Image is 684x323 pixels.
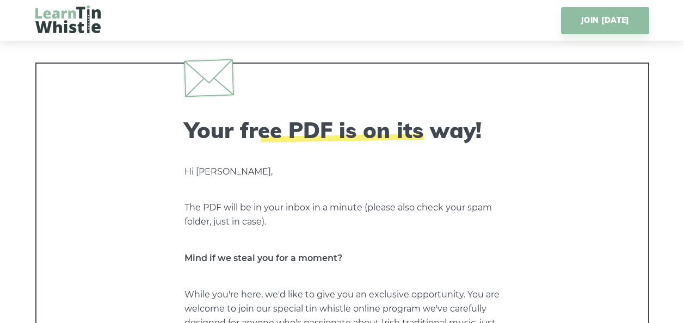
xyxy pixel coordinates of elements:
h2: Your free PDF is on its way! [184,117,500,143]
p: Hi [PERSON_NAME], [184,165,500,179]
p: The PDF will be in your inbox in a minute (please also check your spam folder, just in case). [184,201,500,229]
img: envelope.svg [183,59,233,97]
strong: Mind if we steal you for a moment? [184,253,342,263]
a: JOIN [DATE] [561,7,649,34]
img: LearnTinWhistle.com [35,5,101,33]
